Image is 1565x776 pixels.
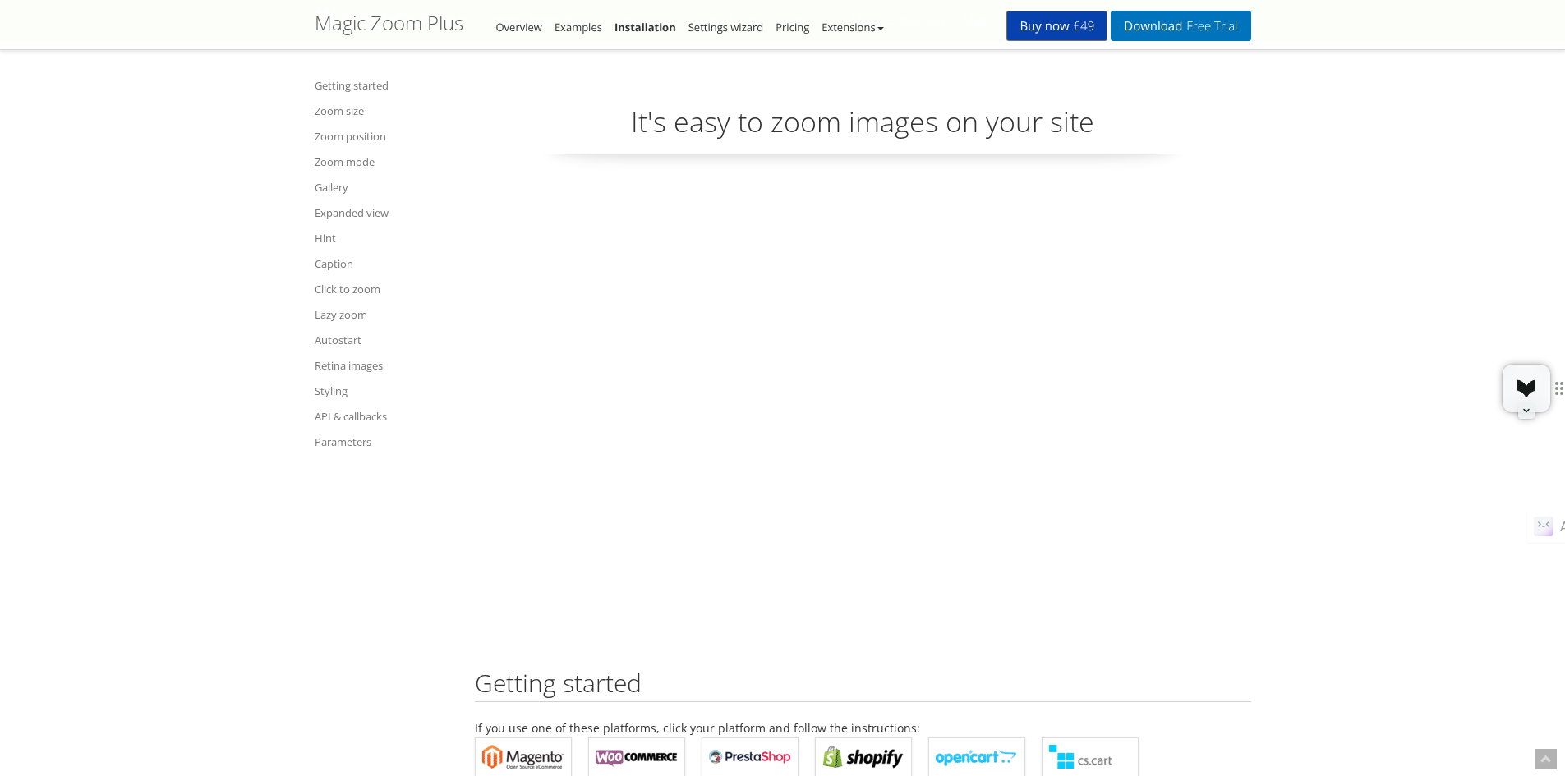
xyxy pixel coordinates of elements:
a: Expanded view [315,203,454,223]
a: Zoom mode [315,152,454,172]
a: Caption [315,254,454,273]
a: Getting started [315,76,454,95]
a: Examples [555,20,602,34]
a: Installation [614,20,676,34]
b: Magic Zoom Plus for Magento [482,745,564,769]
a: Lazy zoom [315,305,454,324]
b: Magic Zoom Plus for Shopify [822,745,904,769]
b: Magic Zoom Plus for WooCommerce [596,745,678,769]
h1: Magic Zoom Plus [315,12,463,34]
a: DownloadFree Trial [1111,11,1250,41]
a: Pricing [776,20,809,34]
a: Parameters [315,432,454,452]
p: It's easy to zoom images on your site [475,103,1251,154]
b: Magic Zoom Plus for CS-Cart [1049,745,1131,769]
a: Extensions [822,20,883,34]
b: Magic Zoom Plus for OpenCart [936,745,1018,769]
h2: Getting started [475,669,1251,702]
a: Buy now£49 [1006,11,1107,41]
a: Gallery [315,177,454,197]
span: Free Trial [1182,20,1237,33]
b: Magic Zoom Plus for PrestaShop [709,745,791,769]
a: Overview [496,20,542,34]
a: Retina images [315,356,454,375]
a: Zoom size [315,101,454,121]
a: Hint [315,228,454,248]
span: £49 [1070,20,1095,33]
a: Autostart [315,330,454,350]
a: Zoom position [315,126,454,146]
a: Styling [315,381,454,401]
a: API & callbacks [315,406,454,426]
a: Click to zoom [315,279,454,299]
a: Settings wizard [688,20,764,34]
